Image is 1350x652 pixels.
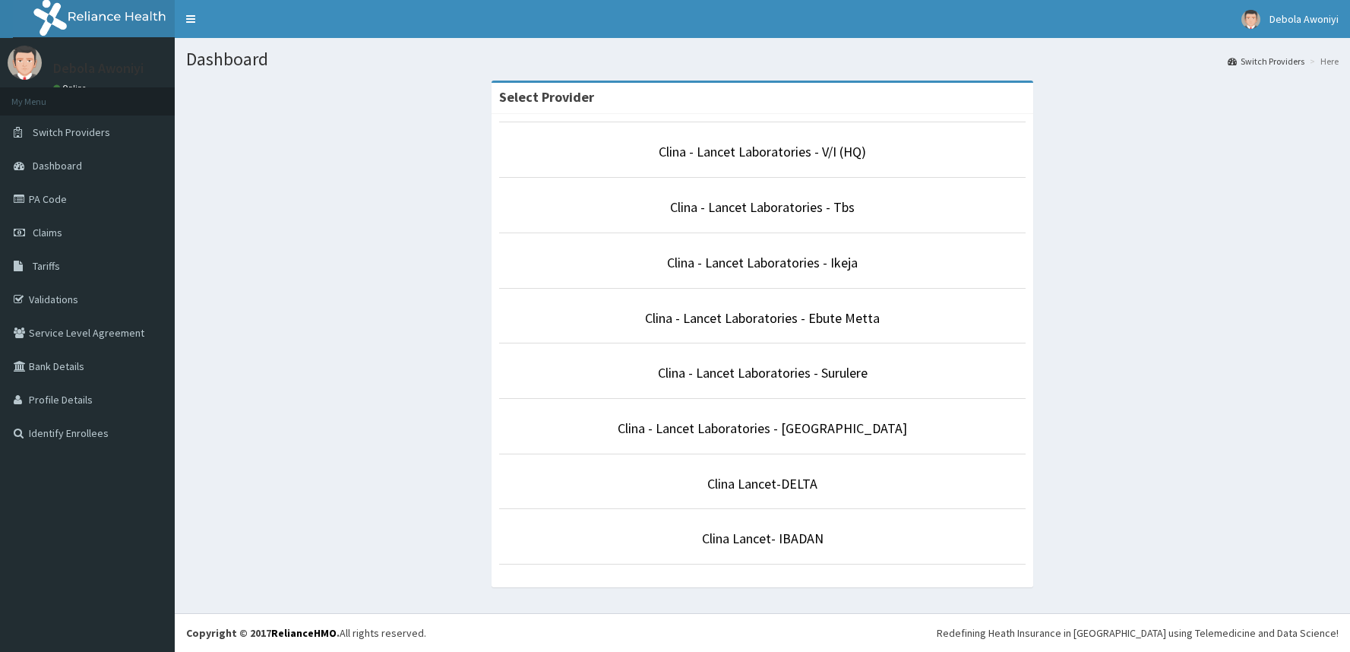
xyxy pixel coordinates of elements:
[702,530,824,547] a: Clina Lancet- IBADAN
[937,625,1339,641] div: Redefining Heath Insurance in [GEOGRAPHIC_DATA] using Telemedicine and Data Science!
[667,254,858,271] a: Clina - Lancet Laboratories - Ikeja
[1228,55,1304,68] a: Switch Providers
[645,309,880,327] a: Clina - Lancet Laboratories - Ebute Metta
[33,226,62,239] span: Claims
[271,626,337,640] a: RelianceHMO
[186,49,1339,69] h1: Dashboard
[658,364,868,381] a: Clina - Lancet Laboratories - Surulere
[1241,10,1260,29] img: User Image
[1306,55,1339,68] li: Here
[53,62,144,75] p: Debola Awoniyi
[1269,12,1339,26] span: Debola Awoniyi
[8,46,42,80] img: User Image
[53,83,90,93] a: Online
[499,88,594,106] strong: Select Provider
[707,475,817,492] a: Clina Lancet-DELTA
[670,198,855,216] a: Clina - Lancet Laboratories - Tbs
[618,419,907,437] a: Clina - Lancet Laboratories - [GEOGRAPHIC_DATA]
[33,259,60,273] span: Tariffs
[659,143,866,160] a: Clina - Lancet Laboratories - V/I (HQ)
[175,613,1350,652] footer: All rights reserved.
[33,159,82,172] span: Dashboard
[186,626,340,640] strong: Copyright © 2017 .
[33,125,110,139] span: Switch Providers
